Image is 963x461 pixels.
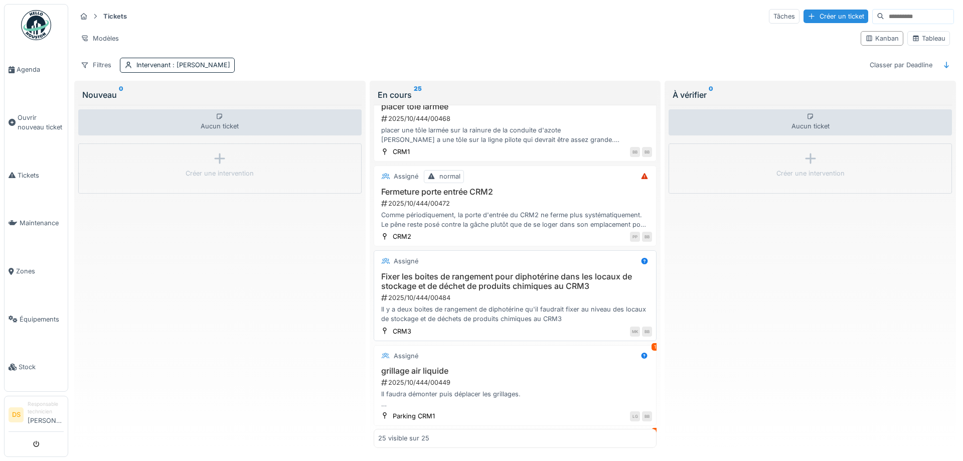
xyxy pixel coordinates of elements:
[76,58,116,72] div: Filtres
[5,151,68,200] a: Tickets
[18,171,64,180] span: Tickets
[414,89,422,101] sup: 25
[9,407,24,422] li: DS
[5,295,68,344] a: Équipements
[630,232,640,242] div: PP
[642,411,652,421] div: BB
[136,60,230,70] div: Intervenant
[20,218,64,228] span: Maintenance
[5,46,68,94] a: Agenda
[16,266,64,276] span: Zones
[393,411,435,421] div: Parking CRM1
[439,172,460,181] div: normal
[630,327,640,337] div: MK
[5,247,68,295] a: Zones
[865,34,899,43] div: Kanban
[378,210,653,229] div: Comme périodiquement, la porte d'entrée du CRM2 ne ferme plus systématiquement. Le pêne reste pos...
[912,34,945,43] div: Tableau
[378,433,429,443] div: 25 visible sur 25
[99,12,131,21] strong: Tickets
[394,256,418,266] div: Assigné
[769,9,799,24] div: Tâches
[642,147,652,157] div: BB
[380,114,653,123] div: 2025/10/444/00468
[5,199,68,247] a: Maintenance
[804,10,868,23] div: Créer un ticket
[378,304,653,324] div: Il y a deux boites de rangement de diphotérine qu'il faudrait fixer au niveau des locaux de stock...
[28,400,64,416] div: Responsable technicien
[378,366,653,376] h3: grillage air liquide
[380,378,653,387] div: 2025/10/444/00449
[5,94,68,151] a: Ouvrir nouveau ticket
[776,169,845,178] div: Créer une intervention
[642,327,652,337] div: BB
[380,293,653,302] div: 2025/10/444/00484
[378,89,653,101] div: En cours
[171,61,230,69] span: : [PERSON_NAME]
[82,89,358,101] div: Nouveau
[21,10,51,40] img: Badge_color-CXgf-gQk.svg
[393,147,410,157] div: CRM1
[378,389,653,408] div: Il faudra démonter puis déplacer les grillages. L intervention AIR LIQUIDE est prévue début octobre.
[20,315,64,324] span: Équipements
[17,65,64,74] span: Agenda
[393,327,411,336] div: CRM3
[630,411,640,421] div: LG
[652,343,659,351] div: 1
[378,272,653,291] h3: Fixer les boites de rangement pour diphotérine dans les locaux de stockage et de déchet de produi...
[378,125,653,144] div: placer une tôle larmée sur la rainure de la conduite d'azote [PERSON_NAME] a une tôle sur la lign...
[673,89,948,101] div: À vérifier
[18,113,64,132] span: Ouvrir nouveau ticket
[669,109,952,135] div: Aucun ticket
[393,232,411,241] div: CRM2
[186,169,254,178] div: Créer une intervention
[378,187,653,197] h3: Fermeture porte entrée CRM2
[394,172,418,181] div: Assigné
[119,89,123,101] sup: 0
[19,362,64,372] span: Stock
[378,102,653,111] h3: placer tôle larmée
[630,147,640,157] div: BB
[9,400,64,432] a: DS Responsable technicien[PERSON_NAME]
[652,428,659,435] div: 1
[76,31,123,46] div: Modèles
[28,400,64,429] li: [PERSON_NAME]
[709,89,713,101] sup: 0
[394,351,418,361] div: Assigné
[642,232,652,242] div: BB
[78,109,362,135] div: Aucun ticket
[5,343,68,391] a: Stock
[380,199,653,208] div: 2025/10/444/00472
[865,58,937,72] div: Classer par Deadline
